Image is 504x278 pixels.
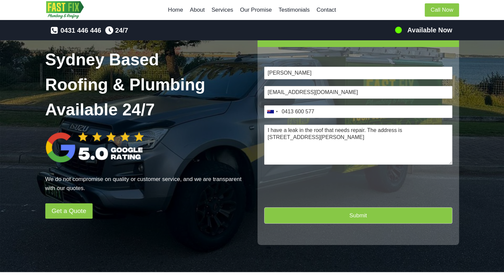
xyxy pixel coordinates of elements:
input: Name [264,67,452,79]
span: Get a Quote [52,206,86,216]
a: Contact [313,2,339,18]
a: Services [208,2,237,18]
a: About [187,2,208,18]
img: 100-percents.png [394,26,402,34]
a: Home [165,2,187,18]
h5: Available Now [407,25,452,35]
a: Our Promise [237,2,275,18]
button: Submit [264,207,452,224]
p: We do not compromise on quality or customer service, and we are transparent with our quotes. [45,175,247,193]
h1: Sydney Based Roofing & Plumbing Available 24/7 [45,47,247,122]
a: Testimonials [275,2,313,18]
button: Selected country [264,106,280,118]
a: Get a Quote [45,203,93,219]
span: 0431 446 446 [60,25,101,36]
a: Call Now [425,3,459,17]
input: Phone [264,105,452,118]
input: Email [264,86,452,99]
nav: Primary Navigation [165,2,339,18]
iframe: reCAPTCHA [264,171,365,221]
span: 24/7 [115,25,128,36]
a: 0431 446 446 [50,25,101,36]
